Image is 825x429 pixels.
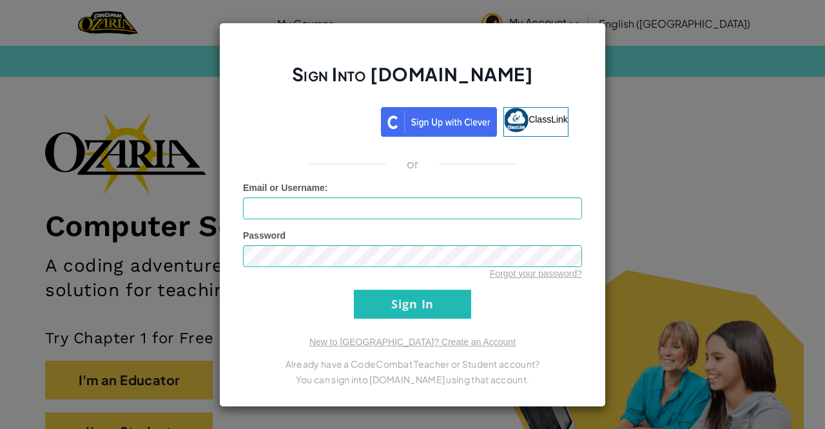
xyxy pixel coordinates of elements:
[243,181,328,194] label: :
[529,114,568,124] span: ClassLink
[243,356,582,372] p: Already have a CodeCombat Teacher or Student account?
[354,290,471,319] input: Sign In
[243,183,325,193] span: Email or Username
[243,62,582,99] h2: Sign Into [DOMAIN_NAME]
[490,268,582,279] a: Forgot your password?
[407,156,419,172] p: or
[243,230,286,241] span: Password
[243,372,582,387] p: You can sign into [DOMAIN_NAME] using that account.
[504,108,529,132] img: classlink-logo-small.png
[309,337,516,347] a: New to [GEOGRAPHIC_DATA]? Create an Account
[250,106,381,134] iframe: Sign in with Google Button
[381,107,497,137] img: clever_sso_button@2x.png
